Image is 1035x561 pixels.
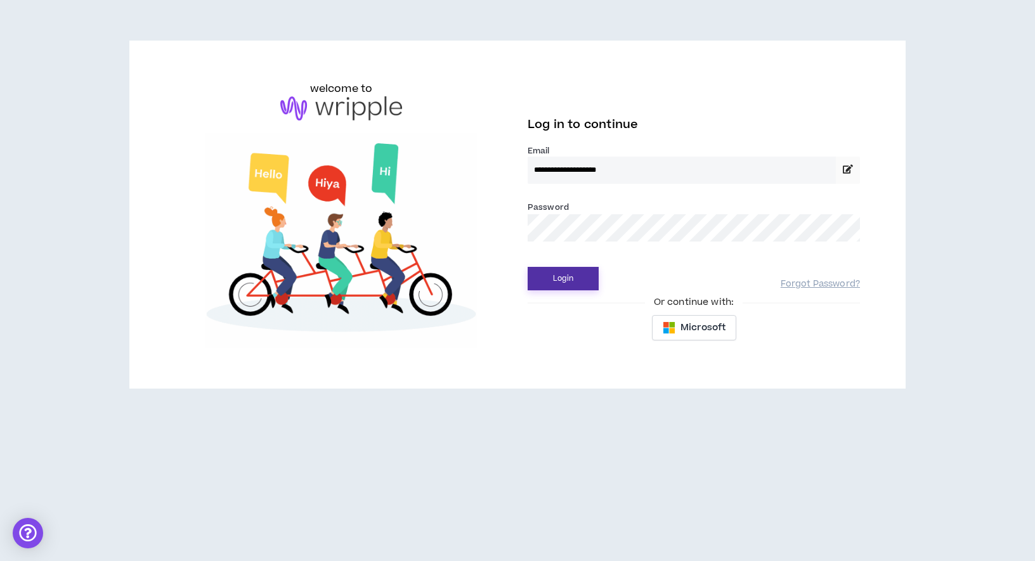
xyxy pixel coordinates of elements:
img: logo-brand.png [280,96,402,120]
button: Microsoft [652,315,736,340]
img: Welcome to Wripple [175,133,507,348]
span: Microsoft [680,321,726,335]
label: Email [528,145,860,157]
span: Log in to continue [528,117,638,132]
span: Or continue with: [645,295,743,309]
label: Password [528,202,569,213]
h6: welcome to [310,81,373,96]
a: Forgot Password? [781,278,860,290]
div: Open Intercom Messenger [13,518,43,548]
button: Login [528,267,599,290]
